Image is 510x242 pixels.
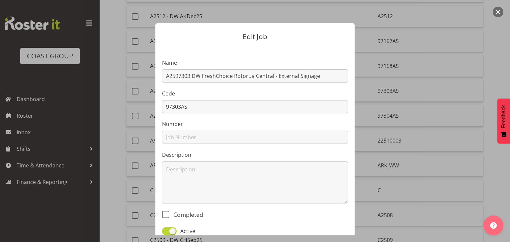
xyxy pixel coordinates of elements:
[169,211,203,218] span: Completed
[162,69,348,83] input: Job Name
[162,100,348,113] input: Job Code
[162,120,348,128] label: Number
[162,151,348,159] label: Description
[162,59,348,67] label: Name
[162,33,348,40] p: Edit Job
[497,98,510,144] button: Feedback - Show survey
[162,90,348,97] label: Code
[177,227,195,235] span: Active
[162,131,348,144] input: Job Number
[490,222,497,229] img: help-xxl-2.png
[501,105,507,128] span: Feedback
